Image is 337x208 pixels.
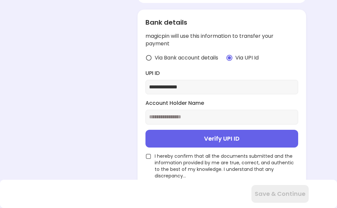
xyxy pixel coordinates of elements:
[145,130,298,148] button: Verify UPI ID
[155,153,298,179] span: I hereby confirm that all the documents submitted and the information provided by me are true, co...
[226,55,233,61] img: radio
[145,17,298,27] div: Bank details
[235,54,259,62] span: Via UPI Id
[251,185,309,203] button: Save & Continue
[145,100,298,107] label: Account Holder Name
[145,33,298,48] div: magicpin will use this information to transfer your payment
[155,54,218,62] span: Via Bank account details
[145,70,298,77] label: UPI ID
[145,153,151,159] img: unchecked
[145,55,152,61] img: radio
